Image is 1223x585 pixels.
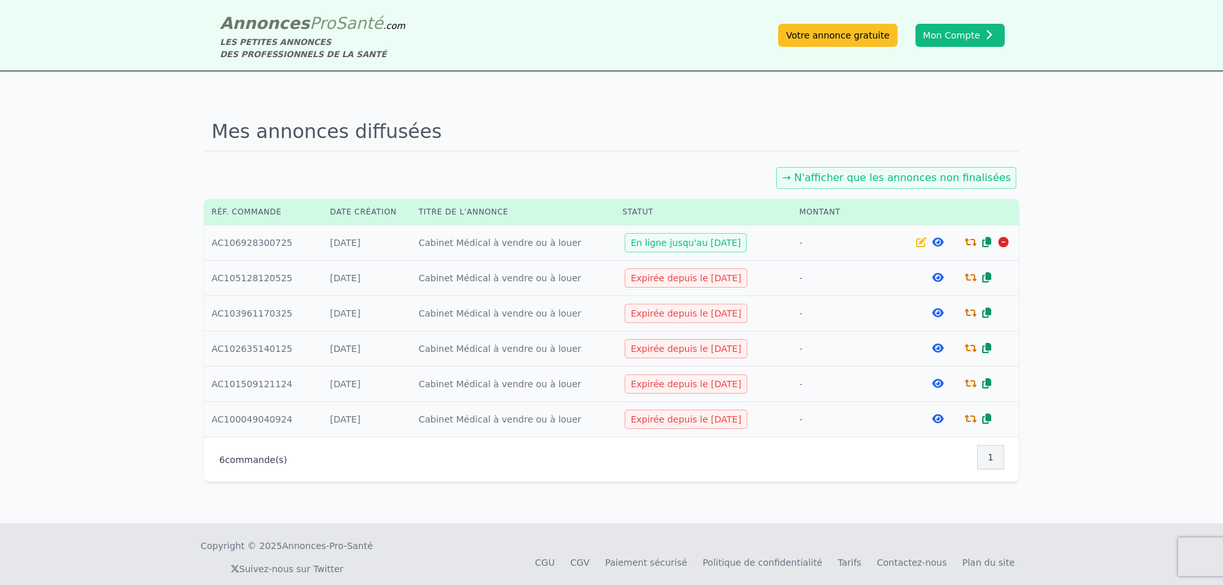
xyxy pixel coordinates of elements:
[204,331,323,367] td: AC102635140125
[978,445,1004,469] nav: Pagination
[322,225,411,261] td: [DATE]
[792,225,905,261] td: -
[535,557,555,568] a: CGU
[625,410,747,429] div: Expirée depuis le [DATE]
[782,171,1010,184] a: → N'afficher que les annonces non finalisées
[792,199,905,225] th: Montant
[322,261,411,296] td: [DATE]
[982,237,991,247] i: Dupliquer l'annonce
[220,36,406,60] div: LES PETITES ANNONCES DES PROFESSIONNELS DE LA SANTÉ
[204,199,323,225] th: Réf. commande
[916,237,926,247] i: Editer l'annonce
[792,296,905,331] td: -
[982,343,991,353] i: Dupliquer l'annonce
[965,343,976,353] i: Renouveler la commande
[204,261,323,296] td: AC105128120525
[792,261,905,296] td: -
[614,199,792,225] th: Statut
[411,296,614,331] td: Cabinet Médical à vendre ou à louer
[204,225,323,261] td: AC106928300725
[204,112,1019,152] h1: Mes annonces diffusées
[322,331,411,367] td: [DATE]
[204,402,323,437] td: AC100049040924
[411,402,614,437] td: Cabinet Médical à vendre ou à louer
[625,374,747,394] div: Expirée depuis le [DATE]
[915,24,1005,47] button: Mon Compte
[282,539,372,552] a: Annonces-Pro-Santé
[965,237,976,247] i: Renouveler la commande
[309,13,336,33] span: Pro
[932,378,944,389] i: Voir l'annonce
[982,378,991,389] i: Dupliquer l'annonce
[220,13,406,33] a: AnnoncesProSanté.com
[625,233,747,252] div: En ligne jusqu'au [DATE]
[932,237,944,247] i: Voir l'annonce
[792,402,905,437] td: -
[322,296,411,331] td: [DATE]
[965,378,976,389] i: Renouveler la commande
[625,268,747,288] div: Expirée depuis le [DATE]
[962,557,1015,568] a: Plan du site
[988,451,994,464] span: 1
[204,367,323,402] td: AC101509121124
[982,272,991,283] i: Dupliquer l'annonce
[932,414,944,424] i: Voir l'annonce
[932,343,944,353] i: Voir l'annonce
[625,304,747,323] div: Expirée depuis le [DATE]
[322,367,411,402] td: [DATE]
[965,308,976,318] i: Renouveler la commande
[838,557,862,568] a: Tarifs
[411,331,614,367] td: Cabinet Médical à vendre ou à louer
[877,557,947,568] a: Contactez-nous
[220,13,310,33] span: Annonces
[230,564,343,574] a: Suivez-nous sur Twitter
[965,272,976,283] i: Renouveler la commande
[322,199,411,225] th: Date création
[932,308,944,318] i: Voir l'annonce
[201,539,373,552] div: Copyright © 2025
[982,414,991,424] i: Dupliquer l'annonce
[702,557,822,568] a: Politique de confidentialité
[220,455,225,465] span: 6
[322,402,411,437] td: [DATE]
[411,261,614,296] td: Cabinet Médical à vendre ou à louer
[220,453,288,466] p: commande(s)
[932,272,944,283] i: Voir l'annonce
[411,367,614,402] td: Cabinet Médical à vendre ou à louer
[792,331,905,367] td: -
[605,557,687,568] a: Paiement sécurisé
[204,296,323,331] td: AC103961170325
[965,414,976,424] i: Renouveler la commande
[411,199,614,225] th: Titre de l'annonce
[982,308,991,318] i: Dupliquer l'annonce
[998,237,1009,247] i: Arrêter la diffusion de l'annonce
[411,225,614,261] td: Cabinet Médical à vendre ou à louer
[336,13,383,33] span: Santé
[383,21,405,31] span: .com
[570,557,589,568] a: CGV
[792,367,905,402] td: -
[625,339,747,358] div: Expirée depuis le [DATE]
[778,24,897,47] a: Votre annonce gratuite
